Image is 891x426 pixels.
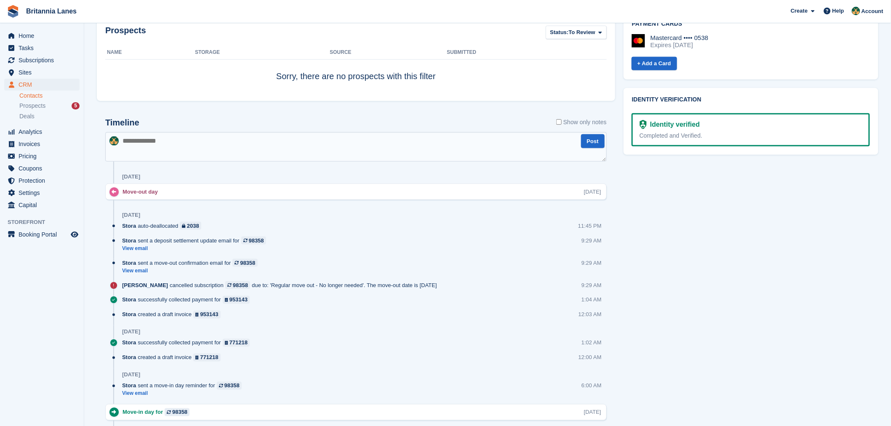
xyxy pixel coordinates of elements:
div: Expires [DATE] [651,41,709,49]
a: 98358 [217,382,242,390]
div: [DATE] [122,372,140,378]
a: 2038 [180,222,201,230]
th: Submitted [447,46,606,59]
a: + Add a Card [632,57,677,71]
img: stora-icon-8386f47178a22dfd0bd8f6a31ec36ba5ce8667c1dd55bd0f319d3a0aa187defe.svg [7,5,19,18]
span: Protection [19,175,69,186]
a: menu [4,162,80,174]
img: Nathan Kellow [852,7,860,15]
span: Deals [19,112,35,120]
a: menu [4,67,80,78]
span: Account [862,7,883,16]
a: menu [4,42,80,54]
span: Booking Portal [19,229,69,240]
a: View email [122,245,270,252]
a: menu [4,199,80,211]
div: 98358 [249,237,264,245]
div: 9:29 AM [582,259,602,267]
div: 1:02 AM [582,339,602,347]
h2: Payment cards [632,21,870,27]
h2: Identity verification [632,96,870,103]
span: Home [19,30,69,42]
a: 98358 [241,237,266,245]
a: Britannia Lanes [23,4,80,18]
div: 6:00 AM [582,382,602,390]
a: menu [4,187,80,199]
div: 12:00 AM [579,354,602,362]
div: created a draft invoice [122,354,225,362]
span: Stora [122,311,136,319]
div: 5 [72,102,80,109]
span: Settings [19,187,69,199]
div: sent a move-out confirmation email for [122,259,262,267]
span: Stora [122,237,136,245]
span: Tasks [19,42,69,54]
span: To Review [569,28,595,37]
span: Sites [19,67,69,78]
a: View email [122,267,262,274]
a: Preview store [69,229,80,240]
a: menu [4,138,80,150]
a: 98358 [225,281,250,289]
a: 98358 [232,259,257,267]
div: 98358 [233,281,248,289]
a: menu [4,30,80,42]
div: Completed and Verified. [640,131,862,140]
span: Invoices [19,138,69,150]
div: 771218 [200,354,218,362]
span: Stora [122,222,136,230]
a: View email [122,390,246,397]
a: 953143 [193,311,221,319]
a: menu [4,79,80,91]
a: menu [4,126,80,138]
div: 98358 [224,382,240,390]
th: Name [105,46,195,59]
a: menu [4,150,80,162]
div: 98358 [240,259,255,267]
a: Contacts [19,92,80,100]
th: Storage [195,46,330,59]
div: successfully collected payment for [122,339,254,347]
div: Identity verified [647,120,700,130]
a: menu [4,54,80,66]
div: 12:03 AM [579,311,602,319]
a: Prospects 5 [19,101,80,110]
th: Source [330,46,447,59]
div: auto-deallocated [122,222,205,230]
div: 1:04 AM [582,296,602,304]
a: 98358 [165,408,189,416]
span: Storefront [8,218,84,226]
span: Status: [550,28,569,37]
span: Prospects [19,102,45,110]
div: created a draft invoice [122,311,225,319]
div: 9:29 AM [582,281,602,289]
div: sent a move-in day reminder for [122,382,246,390]
div: [DATE] [584,408,601,416]
span: Stora [122,296,136,304]
div: 9:29 AM [582,237,602,245]
a: Deals [19,112,80,121]
a: menu [4,229,80,240]
div: 771218 [229,339,248,347]
span: Subscriptions [19,54,69,66]
div: [DATE] [584,188,601,196]
a: menu [4,175,80,186]
img: Identity Verification Ready [640,120,647,129]
h2: Prospects [105,26,146,41]
div: Move-out day [123,188,162,196]
div: [DATE] [122,212,140,218]
div: 98358 [172,408,187,416]
div: 11:45 PM [578,222,602,230]
button: Status: To Review [546,26,607,40]
div: Mastercard •••• 0538 [651,34,709,42]
div: [DATE] [122,329,140,335]
div: 953143 [229,296,248,304]
div: successfully collected payment for [122,296,254,304]
span: Sorry, there are no prospects with this filter [276,72,436,81]
a: 771218 [223,339,250,347]
button: Post [581,134,605,148]
span: Help [832,7,844,15]
label: Show only notes [556,118,607,127]
div: 953143 [200,311,218,319]
div: sent a deposit settlement update email for [122,237,270,245]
